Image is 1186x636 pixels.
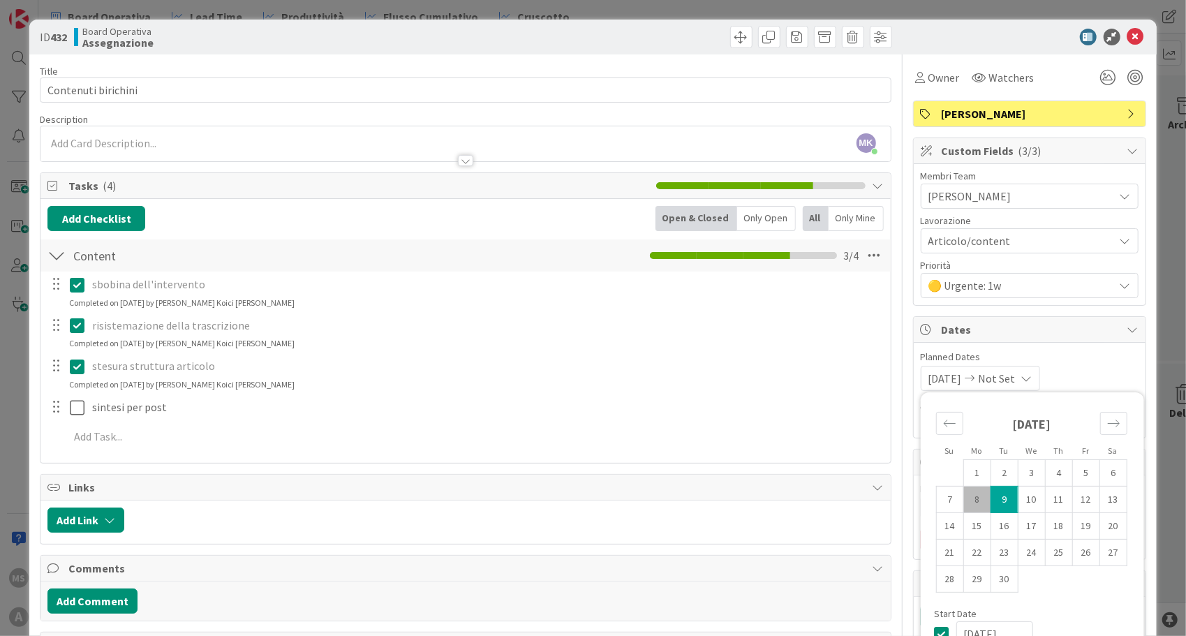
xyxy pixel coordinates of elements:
p: sbobina dell'intervento [92,276,881,293]
small: Su [945,445,954,456]
div: Move forward to switch to the next month. [1100,412,1127,435]
span: Dates [942,321,1120,338]
div: Move backward to switch to the previous month. [936,412,963,435]
span: [PERSON_NAME] [928,188,1114,205]
div: Completed on [DATE] by [PERSON_NAME] Koici [PERSON_NAME] [69,337,295,350]
td: Choose Saturday, 20/Sep/2025 12:00 as your check-out date. It’s available. [1099,513,1127,540]
td: Choose Thursday, 18/Sep/2025 12:00 as your check-out date. It’s available. [1045,513,1072,540]
span: MK [857,133,876,153]
td: Choose Thursday, 11/Sep/2025 12:00 as your check-out date. It’s available. [1045,487,1072,513]
td: Choose Thursday, 04/Sep/2025 12:00 as your check-out date. It’s available. [1045,460,1072,487]
span: Watchers [989,69,1035,86]
td: Choose Friday, 12/Sep/2025 12:00 as your check-out date. It’s available. [1072,487,1099,513]
small: Th [1053,445,1063,456]
td: Choose Friday, 19/Sep/2025 12:00 as your check-out date. It’s available. [1072,513,1099,540]
td: Choose Saturday, 13/Sep/2025 12:00 as your check-out date. It’s available. [1099,487,1127,513]
td: Choose Sunday, 21/Sep/2025 12:00 as your check-out date. It’s available. [936,540,963,566]
td: Choose Saturday, 06/Sep/2025 12:00 as your check-out date. It’s available. [1099,460,1127,487]
span: 🟡 Urgente: 1w [928,277,1114,294]
td: Choose Sunday, 28/Sep/2025 12:00 as your check-out date. It’s available. [936,566,963,593]
span: Start Date [935,609,977,619]
b: 432 [50,30,67,44]
div: Only Mine [829,206,884,231]
td: Choose Wednesday, 24/Sep/2025 12:00 as your check-out date. It’s available. [1018,540,1045,566]
input: type card name here... [40,77,891,103]
small: Tu [1000,445,1009,456]
small: Sa [1109,445,1118,456]
small: We [1025,445,1037,456]
b: Assegnazione [82,37,154,48]
button: Add Link [47,508,124,533]
span: ID [40,29,67,45]
div: Only Open [737,206,796,231]
p: risistemazione della trascrizione [92,318,881,334]
td: Choose Friday, 05/Sep/2025 12:00 as your check-out date. It’s available. [1072,460,1099,487]
span: Owner [928,69,960,86]
td: Choose Monday, 01/Sep/2025 12:00 as your check-out date. It’s available. [963,460,991,487]
td: Selected as start date. Tuesday, 09/Sep/2025 12:00 [991,487,1018,513]
td: Choose Tuesday, 23/Sep/2025 12:00 as your check-out date. It’s available. [991,540,1018,566]
span: Tasks [68,177,648,194]
td: Choose Thursday, 25/Sep/2025 12:00 as your check-out date. It’s available. [1045,540,1072,566]
span: 3 / 4 [844,247,859,264]
div: Priorità [921,260,1139,270]
td: Choose Tuesday, 02/Sep/2025 12:00 as your check-out date. It’s available. [991,460,1018,487]
td: Choose Monday, 08/Sep/2025 12:00 as your check-out date. It’s available. [963,487,991,513]
span: ( 4 ) [103,179,116,193]
div: Membri Team [921,171,1139,181]
small: Fr [1082,445,1089,456]
span: ( 3/3 ) [1018,144,1042,158]
td: Choose Wednesday, 17/Sep/2025 12:00 as your check-out date. It’s available. [1018,513,1045,540]
div: Completed on [DATE] by [PERSON_NAME] Koici [PERSON_NAME] [69,378,295,391]
span: Not Set [979,370,1016,387]
div: All [803,206,829,231]
p: sintesi per post [92,399,881,415]
small: Mo [972,445,982,456]
strong: [DATE] [1012,416,1051,432]
input: Add Checklist... [68,243,383,268]
td: Choose Friday, 26/Sep/2025 12:00 as your check-out date. It’s available. [1072,540,1099,566]
span: Articolo/content [928,231,1107,251]
td: Choose Monday, 29/Sep/2025 12:00 as your check-out date. It’s available. [963,566,991,593]
span: Links [68,479,865,496]
span: Board Operativa [82,26,154,37]
td: Choose Tuesday, 16/Sep/2025 12:00 as your check-out date. It’s available. [991,513,1018,540]
div: Open & Closed [655,206,737,231]
td: Choose Saturday, 27/Sep/2025 12:00 as your check-out date. It’s available. [1099,540,1127,566]
span: Description [40,113,88,126]
button: Add Checklist [47,206,145,231]
td: Choose Monday, 22/Sep/2025 12:00 as your check-out date. It’s available. [963,540,991,566]
label: Title [40,65,58,77]
div: Completed on [DATE] by [PERSON_NAME] Koici [PERSON_NAME] [69,297,295,309]
span: [DATE] [928,370,962,387]
p: stesura struttura articolo [92,358,881,374]
span: Comments [68,560,865,577]
div: Lavorazione [921,216,1139,225]
td: Choose Sunday, 14/Sep/2025 12:00 as your check-out date. It’s available. [936,513,963,540]
span: [PERSON_NAME] [942,105,1120,122]
span: Custom Fields [942,142,1120,159]
td: Choose Monday, 15/Sep/2025 12:00 as your check-out date. It’s available. [963,513,991,540]
td: Choose Wednesday, 10/Sep/2025 12:00 as your check-out date. It’s available. [1018,487,1045,513]
td: Choose Sunday, 07/Sep/2025 12:00 as your check-out date. It’s available. [936,487,963,513]
td: Choose Tuesday, 30/Sep/2025 12:00 as your check-out date. It’s available. [991,566,1018,593]
td: Choose Wednesday, 03/Sep/2025 12:00 as your check-out date. It’s available. [1018,460,1045,487]
span: Planned Dates [921,350,1139,364]
div: Calendar [921,399,1143,609]
button: Add Comment [47,589,138,614]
